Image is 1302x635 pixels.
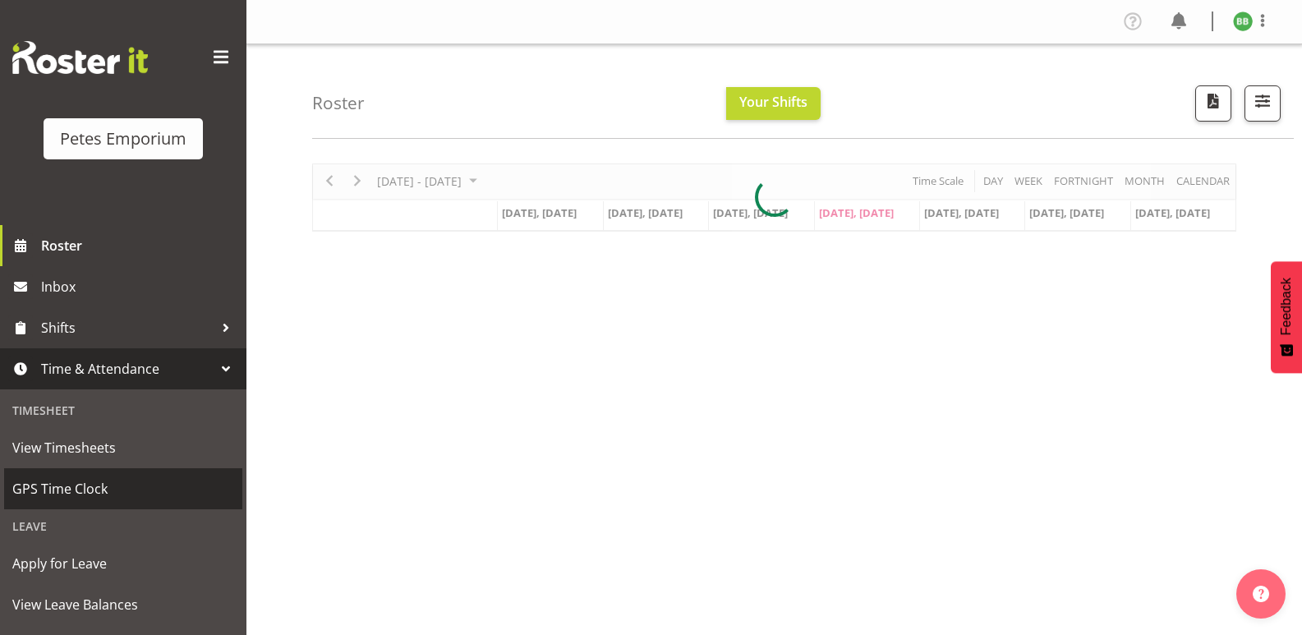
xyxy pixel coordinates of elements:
[4,468,242,509] a: GPS Time Clock
[1279,278,1294,335] span: Feedback
[41,274,238,299] span: Inbox
[1253,586,1269,602] img: help-xxl-2.png
[1244,85,1281,122] button: Filter Shifts
[4,543,242,584] a: Apply for Leave
[312,94,365,113] h4: Roster
[4,509,242,543] div: Leave
[1271,261,1302,373] button: Feedback - Show survey
[1195,85,1231,122] button: Download a PDF of the roster according to the set date range.
[12,592,234,617] span: View Leave Balances
[41,315,214,340] span: Shifts
[726,87,821,120] button: Your Shifts
[1233,12,1253,31] img: beena-bist9974.jpg
[12,476,234,501] span: GPS Time Clock
[4,427,242,468] a: View Timesheets
[739,93,807,111] span: Your Shifts
[60,127,186,151] div: Petes Emporium
[12,41,148,74] img: Rosterit website logo
[4,584,242,625] a: View Leave Balances
[12,551,234,576] span: Apply for Leave
[41,357,214,381] span: Time & Attendance
[4,393,242,427] div: Timesheet
[41,233,238,258] span: Roster
[12,435,234,460] span: View Timesheets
